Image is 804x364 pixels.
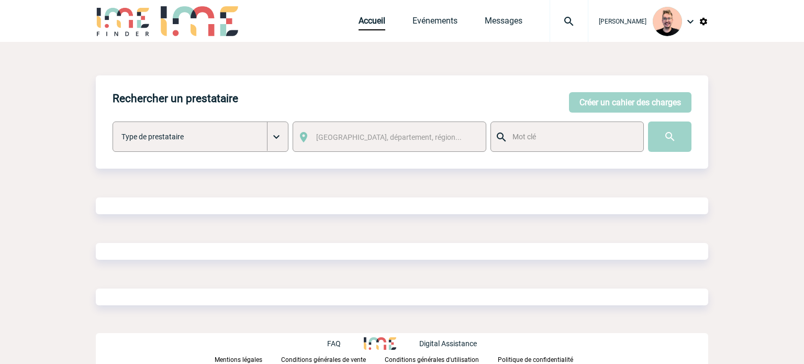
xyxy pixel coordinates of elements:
a: Conditions générales d'utilisation [385,354,498,364]
a: Evénements [412,16,457,30]
img: IME-Finder [96,6,150,36]
a: Accueil [359,16,385,30]
img: http://www.idealmeetingsevents.fr/ [364,337,396,350]
a: Messages [485,16,522,30]
p: Digital Assistance [419,339,477,348]
a: FAQ [327,338,364,348]
a: Mentions légales [215,354,281,364]
img: 129741-1.png [653,7,682,36]
span: [GEOGRAPHIC_DATA], département, région... [316,133,462,141]
p: Conditions générales d'utilisation [385,356,479,363]
p: FAQ [327,339,341,348]
input: Mot clé [510,130,634,144]
p: Politique de confidentialité [498,356,573,363]
a: Conditions générales de vente [281,354,385,364]
span: [PERSON_NAME] [599,18,646,25]
p: Mentions légales [215,356,262,363]
h4: Rechercher un prestataire [113,92,238,105]
a: Politique de confidentialité [498,354,590,364]
input: Submit [648,122,691,152]
p: Conditions générales de vente [281,356,366,363]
